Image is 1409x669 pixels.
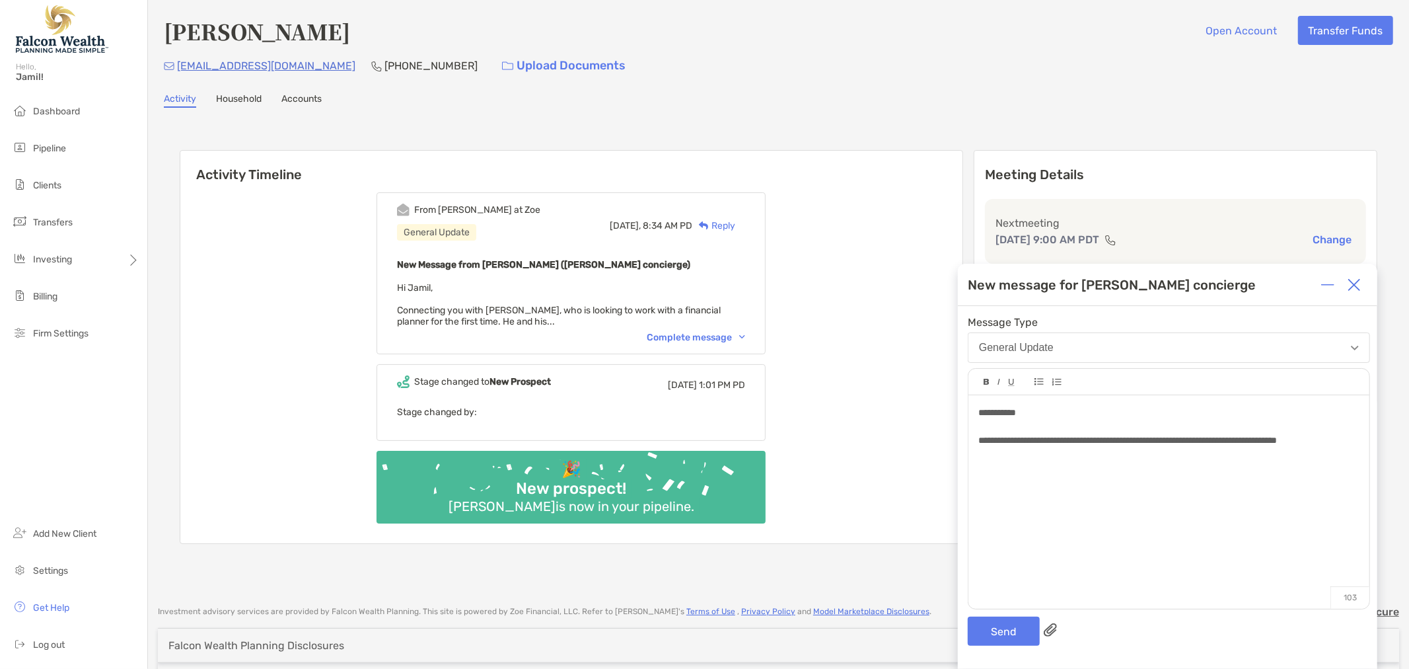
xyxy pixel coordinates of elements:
[647,332,745,343] div: Complete message
[12,288,28,303] img: billing icon
[33,528,96,539] span: Add New Client
[12,636,28,652] img: logout icon
[968,277,1256,293] div: New message for [PERSON_NAME] concierge
[158,607,931,617] p: Investment advisory services are provided by Falcon Wealth Planning . This site is powered by Zoe...
[699,379,745,391] span: 1:01 PM PD
[397,282,721,327] span: Hi Jamil, Connecting you with [PERSON_NAME], who is looking to work with a financial planner for ...
[33,106,80,117] span: Dashboard
[16,71,139,83] span: Jamil!
[692,219,735,233] div: Reply
[443,498,700,514] div: [PERSON_NAME] is now in your pipeline.
[164,62,174,70] img: Email Icon
[610,220,641,231] span: [DATE],
[180,151,962,182] h6: Activity Timeline
[643,220,692,231] span: 8:34 AM PD
[12,562,28,578] img: settings icon
[33,328,89,339] span: Firm Settings
[414,376,551,387] div: Stage changed to
[1034,378,1044,385] img: Editor control icon
[12,177,28,192] img: clients icon
[397,375,410,388] img: Event icon
[1348,278,1361,292] img: Close
[397,204,410,216] img: Event icon
[397,224,476,241] div: General Update
[384,58,478,74] p: [PHONE_NUMBER]
[741,607,795,616] a: Privacy Policy
[1044,623,1057,637] img: paperclip attachments
[1104,235,1116,245] img: communication type
[397,404,745,420] p: Stage changed by:
[493,52,634,80] a: Upload Documents
[968,617,1040,646] button: Send
[12,599,28,615] img: get-help icon
[12,139,28,155] img: pipeline icon
[985,167,1366,183] p: Meeting Details
[813,607,929,616] a: Model Marketplace Disclosures
[1008,379,1015,386] img: Editor control icon
[968,316,1370,329] span: Message Type
[979,342,1054,354] div: General Update
[739,335,745,339] img: Chevron icon
[177,58,355,74] p: [EMAIL_ADDRESS][DOMAIN_NAME]
[33,254,72,265] span: Investing
[1351,346,1359,350] img: Open dropdown arrow
[12,325,28,340] img: firm-settings icon
[1309,233,1355,247] button: Change
[397,259,690,270] b: New Message from [PERSON_NAME] ([PERSON_NAME] concierge)
[33,602,69,613] span: Get Help
[216,93,262,108] a: Household
[1196,16,1287,45] button: Open Account
[1298,16,1393,45] button: Transfer Funds
[984,379,990,385] img: Editor control icon
[502,61,513,71] img: button icon
[33,217,73,228] span: Transfers
[281,93,322,108] a: Accounts
[414,204,540,216] div: From [PERSON_NAME] at Zoe
[968,333,1370,363] button: General Update
[1321,278,1334,292] img: Expand or collapse
[995,215,1355,231] p: Next meeting
[164,16,350,46] h4: [PERSON_NAME]
[668,379,697,391] span: [DATE]
[995,231,1099,248] p: [DATE] 9:00 AM PDT
[33,291,57,302] span: Billing
[164,93,196,108] a: Activity
[33,639,65,650] span: Log out
[168,639,344,652] div: Falcon Wealth Planning Disclosures
[12,102,28,118] img: dashboard icon
[12,525,28,541] img: add_new_client icon
[12,214,28,229] img: transfers icon
[489,376,551,387] b: New Prospect
[997,379,1000,385] img: Editor control icon
[33,143,66,154] span: Pipeline
[699,221,709,230] img: Reply icon
[686,607,735,616] a: Terms of Use
[16,5,108,53] img: Falcon Wealth Planning Logo
[1052,378,1062,386] img: Editor control icon
[556,460,587,479] div: 🎉
[12,251,28,266] img: investing icon
[511,479,632,498] div: New prospect!
[371,61,382,71] img: Phone Icon
[33,565,68,576] span: Settings
[33,180,61,191] span: Clients
[1330,586,1369,609] p: 103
